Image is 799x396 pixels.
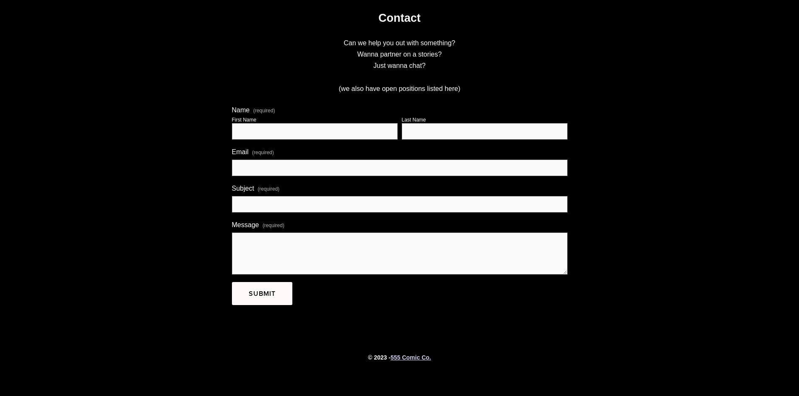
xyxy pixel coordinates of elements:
span: Submit [249,289,276,298]
strong: © 2023 - [368,354,390,361]
span: (required) [253,108,275,113]
span: Subject [232,185,254,192]
div: Last Name [402,117,426,123]
h1: Contact [232,11,567,26]
span: Email [232,148,249,156]
p: (we also have open positions listed here) [232,83,567,94]
p: Can we help you out with something? Wanna partner on a stories? Just wanna chat? [232,37,567,72]
span: Message [232,221,259,229]
div: First Name [232,117,257,123]
span: (required) [263,220,284,231]
button: SubmitSubmit [232,282,292,305]
span: Name [232,106,250,114]
span: (required) [258,184,279,194]
a: 555 Comic Co. [390,354,431,361]
span: (required) [252,147,274,158]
